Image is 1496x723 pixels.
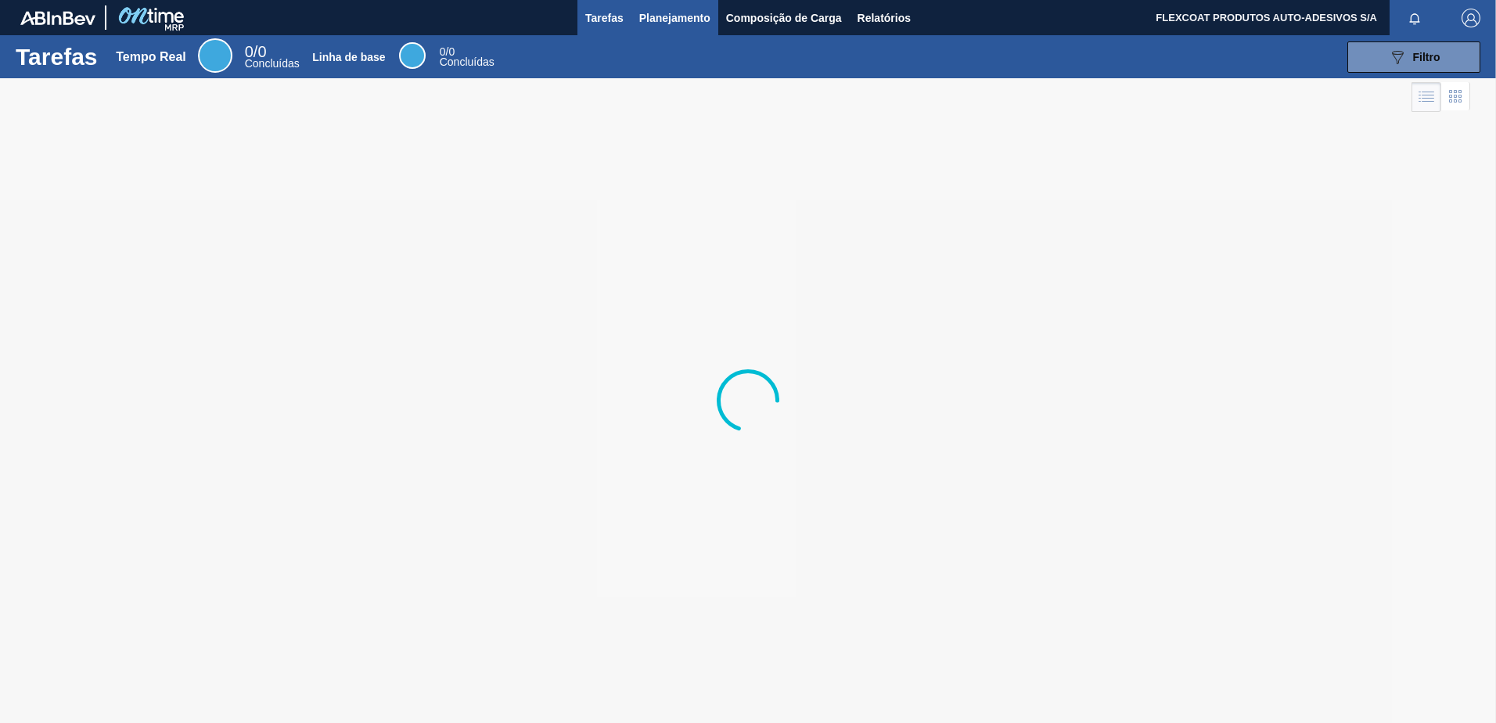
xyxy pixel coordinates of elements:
[585,9,624,27] span: Tarefas
[639,9,710,27] span: Planejamento
[1462,9,1480,27] img: Logout
[440,47,494,67] div: Base Line
[1413,51,1440,63] span: Filtro
[858,9,911,27] span: Relatórios
[1347,41,1480,73] button: Filtro
[245,43,267,60] span: / 0
[312,51,385,63] div: Linha de base
[726,9,842,27] span: Composição de Carga
[440,45,455,58] span: / 0
[440,45,446,58] span: 0
[245,43,254,60] span: 0
[1390,7,1440,29] button: Notificações
[245,57,300,70] span: Concluídas
[116,50,186,64] div: Tempo Real
[198,38,232,73] div: Real Time
[399,42,426,69] div: Base Line
[245,45,300,69] div: Real Time
[440,56,494,68] span: Concluídas
[16,48,98,66] h1: Tarefas
[20,11,95,25] img: TNhmsLtSVTkK8tSr43FrP2fwEKptu5GPRR3wAAAABJRU5ErkJggg==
